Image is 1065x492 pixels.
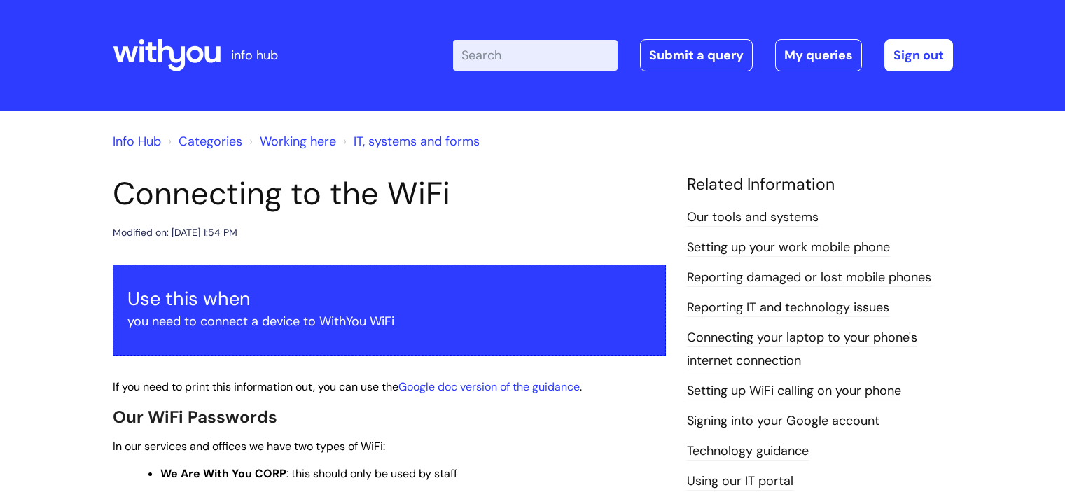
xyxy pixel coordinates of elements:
[453,40,618,71] input: Search
[113,406,277,428] span: Our WiFi Passwords
[687,175,953,195] h4: Related Information
[113,224,237,241] div: Modified on: [DATE] 1:54 PM
[687,269,931,287] a: Reporting damaged or lost mobile phones
[687,329,917,370] a: Connecting your laptop to your phone's internet connection
[687,412,879,430] a: Signing into your Google account
[775,39,862,71] a: My queries
[113,175,666,213] h1: Connecting to the WiFi
[246,130,336,153] li: Working here
[231,44,278,66] p: info hub
[354,133,480,150] a: IT, systems and forms
[127,288,651,310] h3: Use this when
[687,472,793,491] a: Using our IT portal
[165,130,242,153] li: Solution home
[260,133,336,150] a: Working here
[453,39,953,71] div: | -
[884,39,953,71] a: Sign out
[113,379,582,394] span: If you need to print this information out, you can use the .
[113,133,161,150] a: Info Hub
[687,442,809,461] a: Technology guidance
[179,133,242,150] a: Categories
[113,439,385,454] span: In our services and offices we have two types of WiFi:
[160,466,457,481] span: : this should only be used by staff
[687,209,819,227] a: Our tools and systems
[687,299,889,317] a: Reporting IT and technology issues
[640,39,753,71] a: Submit a query
[127,310,651,332] p: you need to connect a device to WithYou WiFi
[687,382,901,400] a: Setting up WiFi calling on your phone
[160,466,286,481] strong: We Are With You CORP
[340,130,480,153] li: IT, systems and forms
[687,239,890,257] a: Setting up your work mobile phone
[398,379,580,394] a: Google doc version of the guidance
